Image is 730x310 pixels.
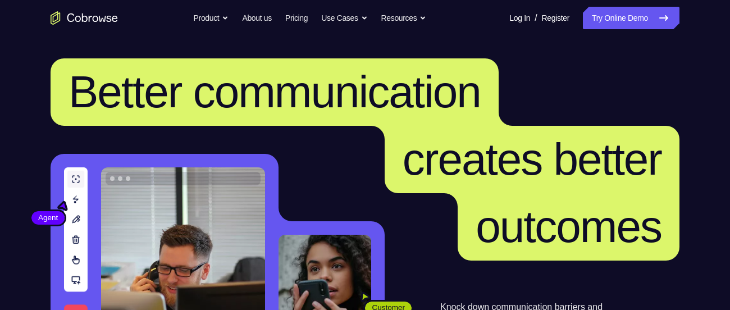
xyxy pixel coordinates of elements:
[542,7,569,29] a: Register
[51,11,118,25] a: Go to the home page
[321,7,367,29] button: Use Cases
[194,7,229,29] button: Product
[583,7,679,29] a: Try Online Demo
[509,7,530,29] a: Log In
[285,7,308,29] a: Pricing
[535,11,537,25] span: /
[381,7,427,29] button: Resources
[242,7,271,29] a: About us
[403,134,661,184] span: creates better
[476,202,661,252] span: outcomes
[69,67,481,117] span: Better communication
